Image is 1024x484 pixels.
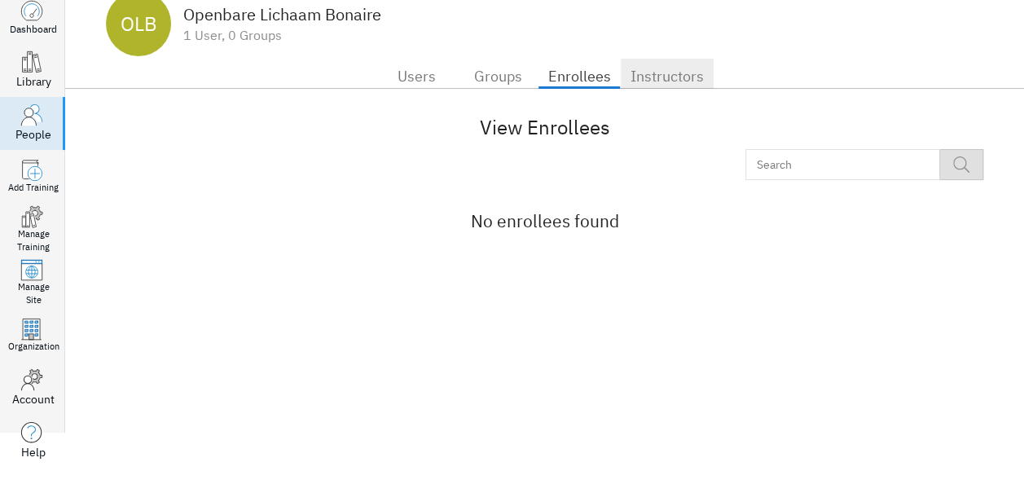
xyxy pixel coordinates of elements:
div: View Enrollees [106,113,983,141]
span: Enrollees [548,64,611,90]
div: People [15,126,51,143]
input: Search [745,149,922,180]
span: Users [385,64,447,90]
div: Library [16,73,51,90]
span: Instructors [631,64,704,90]
span: Groups [467,64,529,90]
div: 1 User, 0 Groups [183,28,381,42]
div: Account [12,391,55,407]
div: Openbare Lichaam Bonaire [183,6,381,24]
div: Organization [8,341,59,354]
div: Manage Training [17,228,50,253]
div: No enrollees found [130,209,959,233]
div: Add Training [8,182,59,195]
div: Help [21,444,46,460]
div: Dashboard [10,22,57,36]
div: Manage Site [18,281,50,306]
